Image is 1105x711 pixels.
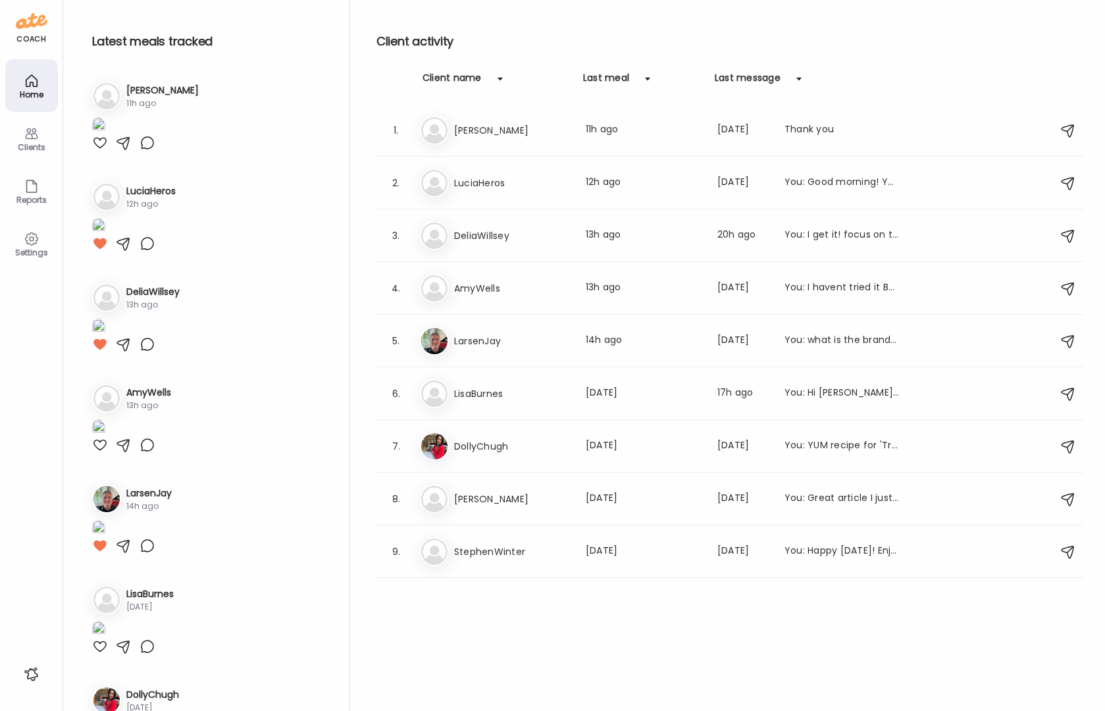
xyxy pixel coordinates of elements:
[717,386,769,402] div: 17h ago
[421,381,448,407] img: bg-avatar-default.svg
[376,32,1084,51] h2: Client activity
[388,175,404,191] div: 2.
[784,438,900,454] div: You: YUM recipe for 'Trendy Buffalo Chicken Cottage Cheese Wraps' [URL][DOMAIN_NAME]
[586,122,702,138] div: 11h ago
[784,228,900,244] div: You: I get it! focus on the task at hand!🏃🏼‍♀️
[388,386,404,402] div: 6.
[8,90,55,99] div: Home
[388,280,404,296] div: 4.
[388,122,404,138] div: 1.
[423,71,482,92] div: Client name
[126,500,172,512] div: 14h ago
[421,486,448,512] img: bg-avatar-default.svg
[454,175,570,191] h3: LuciaHeros
[784,280,900,296] div: You: I havent tried it BUT [PERSON_NAME] - one of our coaches just tried it and texted me that I ...
[8,196,55,204] div: Reports
[93,184,120,210] img: bg-avatar-default.svg
[93,83,120,109] img: bg-avatar-default.svg
[717,175,769,191] div: [DATE]
[586,544,702,560] div: [DATE]
[388,438,404,454] div: 7.
[126,84,199,97] h3: [PERSON_NAME]
[92,32,328,51] h2: Latest meals tracked
[126,299,180,311] div: 13h ago
[8,143,55,151] div: Clients
[454,122,570,138] h3: [PERSON_NAME]
[583,71,629,92] div: Last meal
[126,487,172,500] h3: LarsenJay
[126,198,176,210] div: 12h ago
[784,491,900,507] div: You: Great article I just came across about food cravings and wanted to share: [URL][DOMAIN_NAME]
[421,328,448,354] img: avatars%2FpQclOzuQ2uUyIuBETuyLXmhsmXz1
[784,175,900,191] div: You: Good morning! YOur weekend CGM looked really stable. a few blips but they were natural respo...
[388,491,404,507] div: 8.
[8,248,55,257] div: Settings
[126,587,174,601] h3: LisaBurnes
[388,544,404,560] div: 9.
[421,433,448,460] img: avatars%2FGYIBTSL7Z7MIVGVtWXnrcXKF6q82
[454,333,570,349] h3: LarsenJay
[388,333,404,349] div: 5.
[454,280,570,296] h3: AmyWells
[717,544,769,560] div: [DATE]
[717,333,769,349] div: [DATE]
[421,539,448,565] img: bg-avatar-default.svg
[92,218,105,236] img: images%2F1qYfsqsWO6WAqm9xosSfiY0Hazg1%2FcAYL9fVUvr3MCVPl6yr1%2FgkZzHHbD1IpQTZtLXQUk_1080
[126,97,199,109] div: 11h ago
[784,544,900,560] div: You: Happy [DATE]! Enjoy the weekend. Make the best possible choices in whatever fun comes your w...
[586,386,702,402] div: [DATE]
[421,117,448,144] img: bg-avatar-default.svg
[421,170,448,196] img: bg-avatar-default.svg
[16,34,46,45] div: coach
[717,280,769,296] div: [DATE]
[93,284,120,311] img: bg-avatar-default.svg
[586,228,702,244] div: 13h ago
[92,419,105,437] img: images%2FVeJUmU9xL5OtfHQnXXq9YpklFl83%2FgN3E8cylUc2mj5YgFtGL%2FgPds8OH25eBpjeokd9Bj_1080
[454,544,570,560] h3: StephenWinter
[715,71,781,92] div: Last message
[586,438,702,454] div: [DATE]
[126,386,171,400] h3: AmyWells
[421,275,448,302] img: bg-avatar-default.svg
[16,11,47,32] img: ate
[717,438,769,454] div: [DATE]
[454,438,570,454] h3: DollyChugh
[126,184,176,198] h3: LuciaHeros
[784,122,900,138] div: Thank you
[454,228,570,244] h3: DeliaWillsey
[586,175,702,191] div: 12h ago
[126,601,174,613] div: [DATE]
[93,587,120,613] img: bg-avatar-default.svg
[586,333,702,349] div: 14h ago
[454,386,570,402] h3: LisaBurnes
[93,385,120,411] img: bg-avatar-default.svg
[717,491,769,507] div: [DATE]
[784,333,900,349] div: You: what is the brand? I cant see it in that photo -
[92,520,105,538] img: images%2FpQclOzuQ2uUyIuBETuyLXmhsmXz1%2Fx2N7Qam8EJzd0IkVAzPN%2FbNVaIJz3adloARVXqBv6_1080
[454,491,570,507] h3: [PERSON_NAME]
[717,122,769,138] div: [DATE]
[93,486,120,512] img: avatars%2FpQclOzuQ2uUyIuBETuyLXmhsmXz1
[92,117,105,135] img: images%2F3EpIFRBJ9jV3DGfsxbnITPpyzT63%2FK9OGmuQOOJgTx3Gri4aa%2FSkxwcclYINu4t5zuoiFp_1080
[126,400,171,411] div: 13h ago
[126,688,179,702] h3: DollyChugh
[717,228,769,244] div: 20h ago
[421,223,448,249] img: bg-avatar-default.svg
[586,280,702,296] div: 13h ago
[784,386,900,402] div: You: Hi [PERSON_NAME]- please confirm the address for the team: [PERSON_NAME] [STREET_ADDRESS]
[388,228,404,244] div: 3.
[126,285,180,299] h3: DeliaWillsey
[92,319,105,336] img: images%2FGHdhXm9jJtNQdLs9r9pbhWu10OF2%2FHHTBdMRbnInsrKNprnQh%2FRy77AngW1IJ3mSwINLfR_1080
[92,621,105,639] img: images%2F14YwdST0zVTSBa9Pc02PT7cAhhp2%2FmtsGxpPgqNR4trYYjXO7%2Flno6UZ9ipTDH2BErDH6w_1080
[586,491,702,507] div: [DATE]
